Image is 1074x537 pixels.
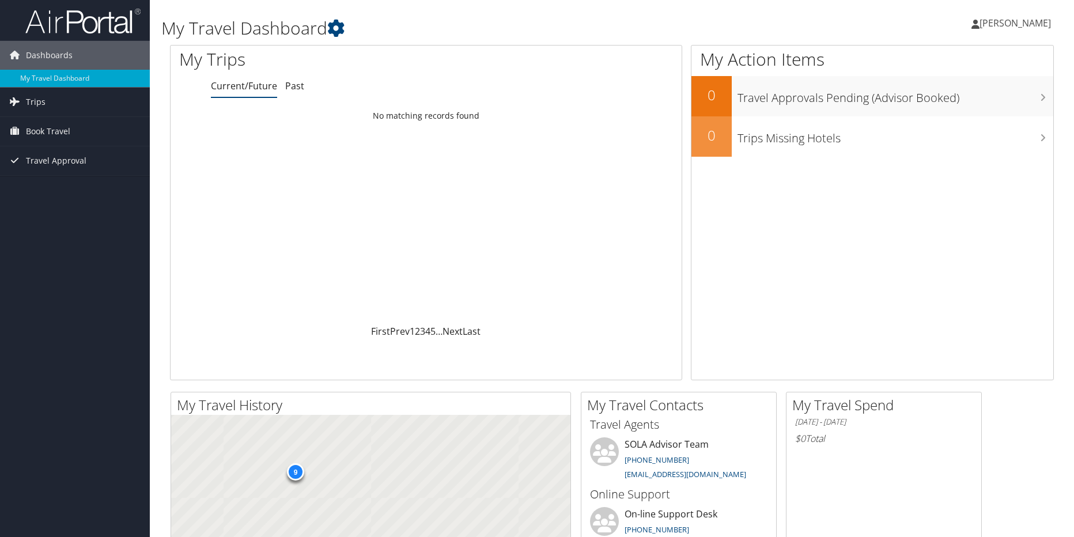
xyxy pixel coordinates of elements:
a: 5 [430,325,436,338]
a: 1 [410,325,415,338]
a: Last [463,325,481,338]
a: Past [285,80,304,92]
a: First [371,325,390,338]
a: 3 [420,325,425,338]
a: 0Trips Missing Hotels [691,116,1053,157]
span: Dashboards [26,41,73,70]
h1: My Action Items [691,47,1053,71]
h2: 0 [691,126,732,145]
a: [PHONE_NUMBER] [625,455,689,465]
a: 2 [415,325,420,338]
h3: Trips Missing Hotels [738,124,1053,146]
h6: Total [795,432,973,445]
h2: My Travel Spend [792,395,981,415]
h1: My Travel Dashboard [161,16,762,40]
span: Travel Approval [26,146,86,175]
h1: My Trips [179,47,460,71]
a: 4 [425,325,430,338]
span: Book Travel [26,117,70,146]
a: [PERSON_NAME] [971,6,1062,40]
a: [PHONE_NUMBER] [625,524,689,535]
td: No matching records found [171,105,682,126]
h2: My Travel Contacts [587,395,776,415]
h3: Travel Agents [590,417,767,433]
a: Prev [390,325,410,338]
div: 9 [287,463,304,481]
h6: [DATE] - [DATE] [795,417,973,428]
h2: 0 [691,85,732,105]
span: … [436,325,443,338]
li: SOLA Advisor Team [584,437,773,485]
a: [EMAIL_ADDRESS][DOMAIN_NAME] [625,469,746,479]
a: Current/Future [211,80,277,92]
a: Next [443,325,463,338]
h3: Travel Approvals Pending (Advisor Booked) [738,84,1053,106]
span: Trips [26,88,46,116]
a: 0Travel Approvals Pending (Advisor Booked) [691,76,1053,116]
img: airportal-logo.png [25,7,141,35]
span: $0 [795,432,805,445]
h2: My Travel History [177,395,570,415]
h3: Online Support [590,486,767,502]
span: [PERSON_NAME] [980,17,1051,29]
